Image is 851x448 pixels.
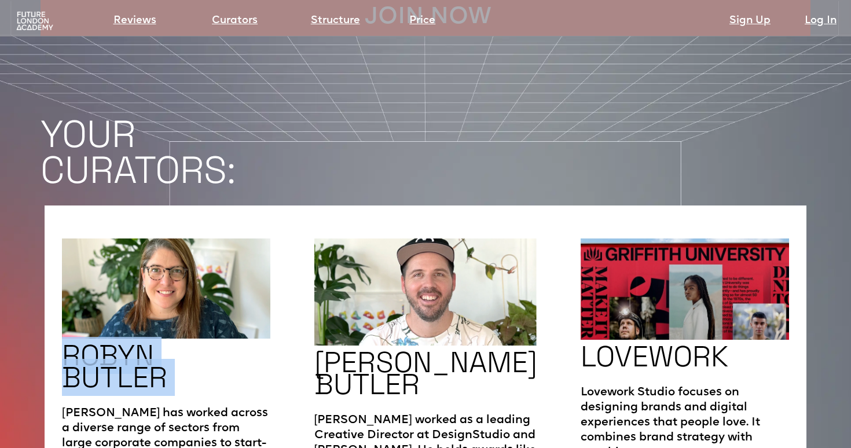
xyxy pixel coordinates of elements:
[805,13,837,29] a: Log In
[41,116,851,188] h1: YOUR CURATORS:
[113,13,156,29] a: Reviews
[311,13,360,29] a: Structure
[409,13,435,29] a: Price
[729,13,771,29] a: Sign Up
[62,344,167,388] h2: ROBYN BUTLER
[581,346,728,368] h2: LOVEWORK
[212,13,258,29] a: Curators
[314,351,537,395] h2: [PERSON_NAME] BUTLER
